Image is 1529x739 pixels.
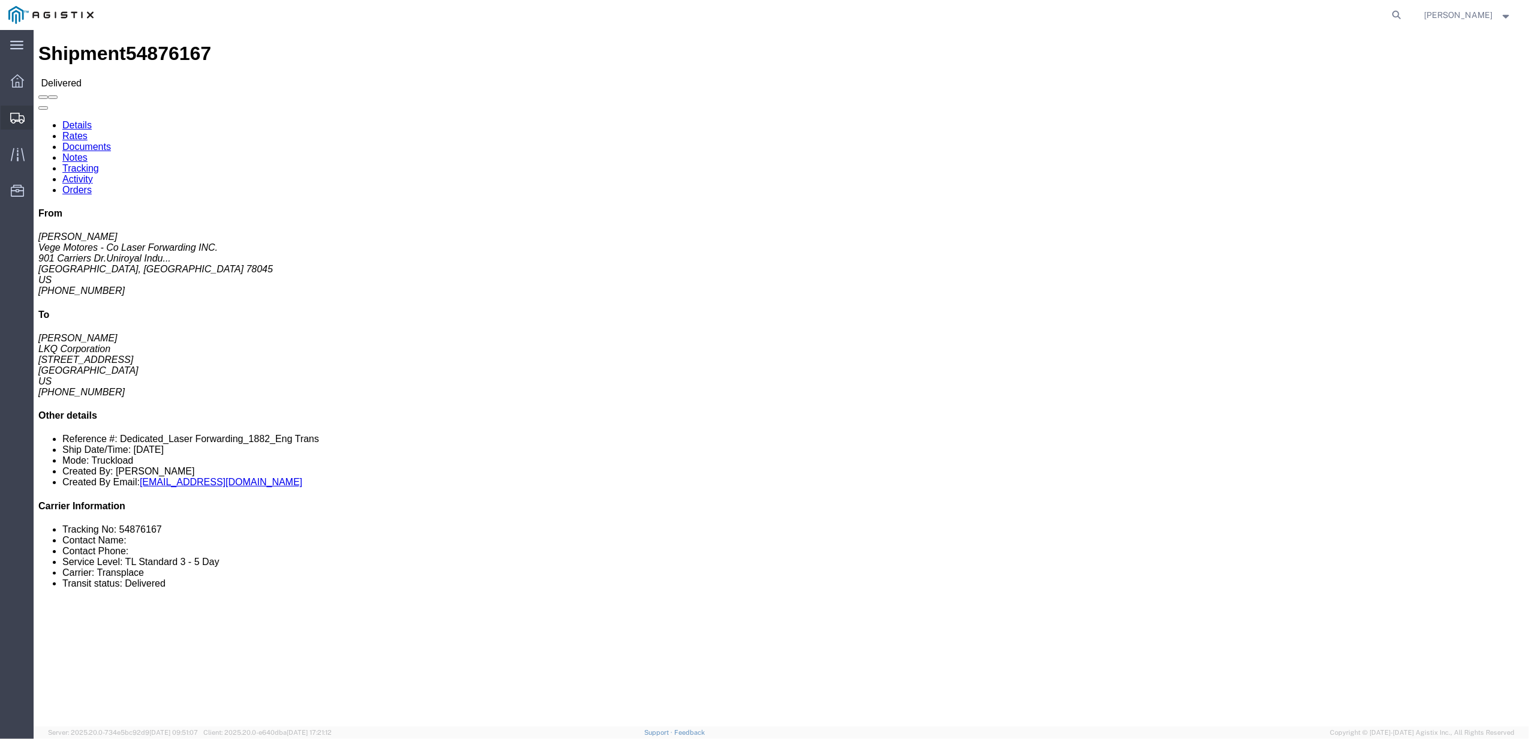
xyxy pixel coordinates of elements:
span: Server: 2025.20.0-734e5bc92d9 [48,729,198,736]
iframe: FS Legacy Container [34,30,1529,726]
a: Feedback [674,729,705,736]
span: Client: 2025.20.0-e640dba [203,729,332,736]
span: [DATE] 17:21:12 [287,729,332,736]
button: [PERSON_NAME] [1424,8,1513,22]
a: Support [644,729,674,736]
span: [DATE] 09:51:07 [149,729,198,736]
img: logo [8,6,94,24]
span: Jorge Hinojosa [1425,8,1493,22]
span: Copyright © [DATE]-[DATE] Agistix Inc., All Rights Reserved [1330,728,1515,738]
